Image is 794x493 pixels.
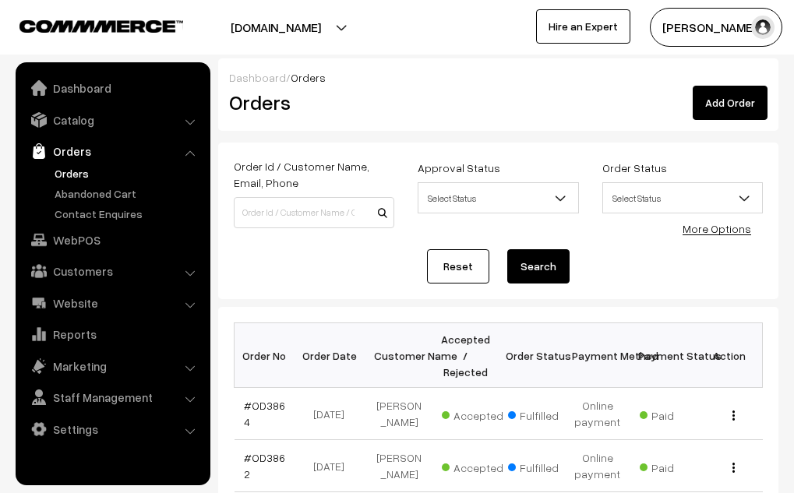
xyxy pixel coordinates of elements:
label: Order Status [602,160,667,176]
a: Orders [51,165,205,181]
a: Hire an Expert [536,9,630,44]
h2: Orders [229,90,393,114]
a: #OD3864 [244,399,285,428]
a: COMMMERCE [19,16,156,34]
td: Online payment [564,440,630,492]
a: Orders [19,137,205,165]
label: Approval Status [418,160,500,176]
a: #OD3862 [244,451,285,481]
a: Catalog [19,106,205,134]
th: Payment Status [630,323,697,388]
span: Paid [640,456,718,476]
img: Menu [732,410,735,421]
a: Add Order [693,86,768,120]
a: Dashboard [19,74,205,102]
a: Reset [427,249,489,283]
a: Settings [19,415,205,443]
button: [PERSON_NAME] [650,8,782,47]
th: Customer Name [366,323,432,388]
span: Select Status [603,185,762,212]
span: Orders [291,71,326,84]
td: [DATE] [300,388,366,440]
span: Select Status [418,182,578,213]
img: user [751,16,775,39]
th: Order No [235,323,301,388]
span: Select Status [602,182,763,213]
label: Order Id / Customer Name, Email, Phone [234,158,394,191]
button: [DOMAIN_NAME] [176,8,376,47]
a: Marketing [19,352,205,380]
th: Accepted / Rejected [432,323,499,388]
a: Abandoned Cart [51,185,205,202]
a: More Options [683,222,751,235]
th: Order Status [499,323,565,388]
input: Order Id / Customer Name / Customer Email / Customer Phone [234,197,394,228]
span: Accepted [442,456,520,476]
span: Fulfilled [508,456,586,476]
button: Search [507,249,570,283]
span: Paid [640,403,718,424]
th: Action [697,323,763,388]
a: Reports [19,320,205,348]
td: [DATE] [300,440,366,492]
a: WebPOS [19,226,205,254]
a: Staff Management [19,383,205,411]
td: Online payment [564,388,630,440]
th: Payment Method [564,323,630,388]
span: Accepted [442,403,520,424]
a: Website [19,289,205,317]
a: Contact Enquires [51,206,205,222]
a: Customers [19,257,205,285]
span: Fulfilled [508,403,586,424]
div: / [229,69,768,86]
td: [PERSON_NAME] [366,388,432,440]
a: Dashboard [229,71,286,84]
img: Menu [732,463,735,473]
span: Select Status [418,185,577,212]
th: Order Date [300,323,366,388]
td: [PERSON_NAME] [366,440,432,492]
img: COMMMERCE [19,20,183,32]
